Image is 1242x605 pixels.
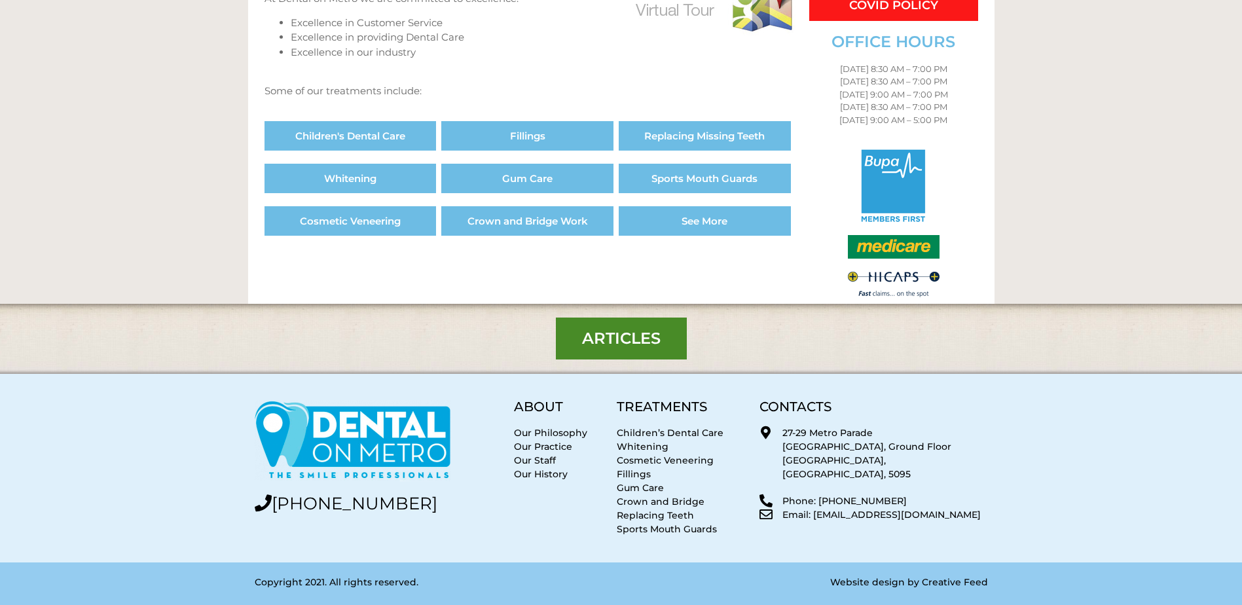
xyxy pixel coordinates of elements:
[502,174,553,183] span: Gum Care
[617,509,694,521] a: Replacing Teeth
[617,482,664,494] a: Gum Care
[809,34,978,50] h3: OFFICE HOURS
[782,494,987,508] p: Phone: [PHONE_NUMBER]
[682,216,727,226] span: See More
[295,131,405,141] span: Children's Dental Care
[514,441,572,452] a: Our Practice
[651,174,758,183] span: Sports Mouth Guards
[617,496,704,507] a: Crown and Bridge
[255,493,437,514] a: [PHONE_NUMBER]
[255,576,615,589] p: Copyright 2021. All rights reserved.
[619,164,791,193] a: Sports Mouth Guards
[617,468,651,480] a: Fillings
[619,121,791,151] a: Replacing Missing Teeth
[510,131,545,141] span: Fillings
[300,216,401,226] span: Cosmetic Veneering
[617,400,746,413] h5: TREATMENTS
[617,454,714,466] a: Cosmetic Veneering
[514,427,587,439] a: Our Philosophy
[291,45,797,60] li: Excellence in our industry
[759,400,987,413] h5: CONTACTS
[619,206,791,236] a: See More
[514,468,568,480] a: Our History
[782,426,987,481] p: 27-29 Metro Parade [GEOGRAPHIC_DATA], Ground Floor [GEOGRAPHIC_DATA], [GEOGRAPHIC_DATA], 5095
[514,400,604,413] h5: ABOUT
[628,576,988,589] p: Website design by Creative Feed
[255,400,451,481] img: Dental on Metro
[441,121,613,151] a: Fillings
[556,318,687,359] a: Articles
[782,508,987,522] p: Email: [EMAIL_ADDRESS][DOMAIN_NAME]
[265,121,437,151] a: Children's Dental Care
[441,206,613,236] a: Crown and Bridge Work
[291,16,797,31] li: Excellence in Customer Service
[617,427,723,439] a: Children’s Dental Care
[514,454,556,466] a: Our Staff
[617,441,668,452] a: Whitening
[617,523,717,535] a: Sports Mouth Guards
[644,131,765,141] span: Replacing Missing Teeth
[324,174,376,183] span: Whitening
[441,164,613,193] a: Gum Care
[265,84,797,99] p: Some of our treatments include:
[582,331,661,346] span: Articles
[291,30,797,45] li: Excellence in providing Dental Care
[265,206,437,236] a: Cosmetic Veneering
[809,63,978,127] p: [DATE] 8:30 AM – 7:00 PM [DATE] 8:30 AM – 7:00 PM [DATE] 9:00 AM – 7:00 PM [DATE] 8:30 AM – 7:00 ...
[467,216,588,226] span: Crown and Bridge Work
[265,164,437,193] a: Whitening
